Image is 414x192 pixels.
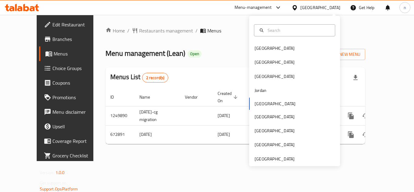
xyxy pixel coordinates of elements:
a: Menu disclaimer [39,105,106,119]
input: Search [265,27,331,34]
span: Menu management ( Lean ) [105,46,185,60]
span: Vendor [185,93,205,101]
span: n [404,4,406,11]
span: Add New Menu [323,51,360,58]
div: [GEOGRAPHIC_DATA] [255,113,295,120]
li: / [195,27,198,34]
td: 1249890 [105,106,135,125]
span: Coverage Report [52,137,101,145]
span: Version: [40,169,55,177]
span: Edit Restaurant [52,21,101,28]
button: Change Status [358,127,373,142]
span: [DATE] [218,130,230,138]
span: 1.0.0 [55,169,65,177]
span: Choice Groups [52,65,101,72]
a: Coupons [39,76,106,90]
td: [DATE]-cg migration [135,106,180,125]
span: Restaurants management [139,27,193,34]
a: Home [105,27,125,34]
span: 2 record(s) [142,75,168,81]
span: Menu disclaimer [52,108,101,116]
a: Restaurants management [132,27,193,34]
div: Menu-management [235,4,272,11]
button: more [344,127,358,142]
div: [GEOGRAPHIC_DATA] [255,59,295,66]
span: Upsell [52,123,101,130]
div: [GEOGRAPHIC_DATA] [300,4,340,11]
div: [GEOGRAPHIC_DATA] [255,73,295,80]
span: Coupons [52,79,101,86]
a: Edit Restaurant [39,17,106,32]
div: [GEOGRAPHIC_DATA] [255,127,295,134]
span: Name [139,93,158,101]
td: [DATE] [135,125,180,144]
nav: breadcrumb [105,27,365,34]
div: [GEOGRAPHIC_DATA] [255,45,295,52]
div: Total records count [142,73,169,83]
span: Created On [218,90,239,104]
li: / [127,27,129,34]
div: Export file [348,70,363,85]
a: Upsell [39,119,106,134]
button: Change Status [358,109,373,123]
td: 672891 [105,125,135,144]
button: more [344,109,358,123]
a: Coverage Report [39,134,106,148]
button: Add New Menu [318,49,365,60]
a: Menus [39,46,106,61]
span: [DATE] [218,112,230,120]
span: Menus [54,50,101,57]
span: Promotions [52,94,101,101]
a: Promotions [39,90,106,105]
a: Grocery Checklist [39,148,106,163]
span: Grocery Checklist [52,152,101,159]
h2: Menus List [110,72,168,83]
span: ID [110,93,122,101]
div: Jordan [255,87,266,94]
div: [GEOGRAPHIC_DATA] [255,156,295,162]
span: Get support on: [40,179,68,187]
a: Branches [39,32,106,46]
div: [GEOGRAPHIC_DATA] [255,141,295,148]
div: Open [188,50,202,58]
span: Open [188,51,202,56]
a: Choice Groups [39,61,106,76]
span: Menus [207,27,221,34]
span: Branches [52,35,101,43]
